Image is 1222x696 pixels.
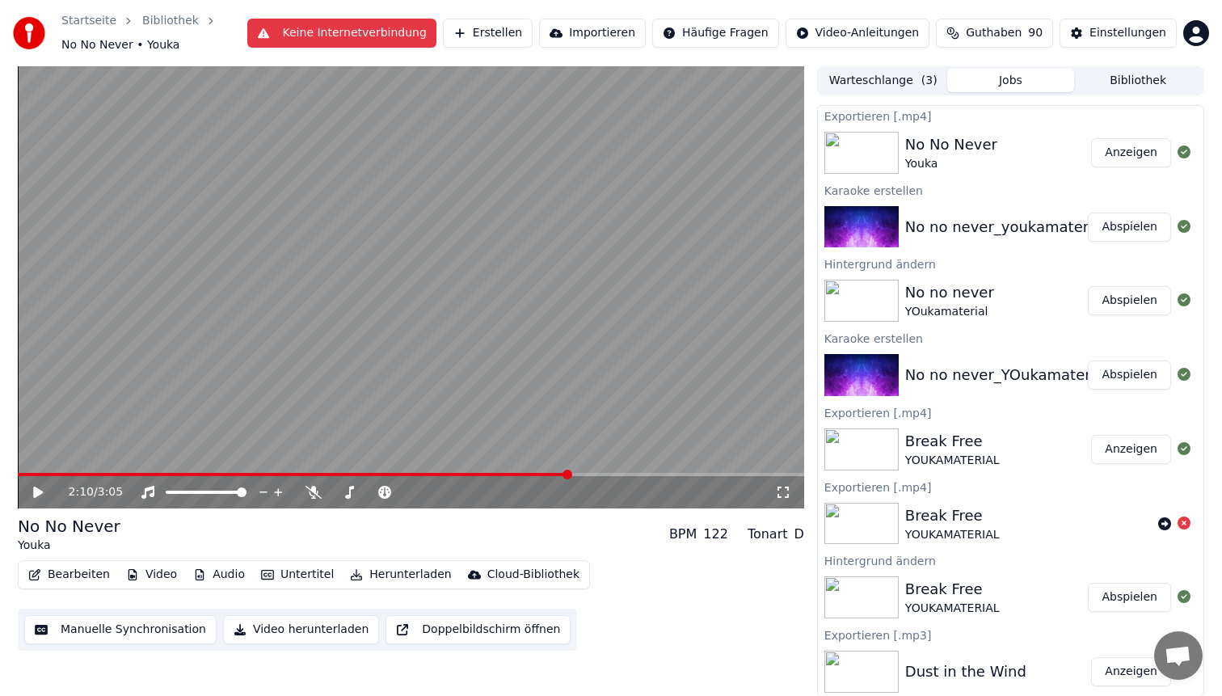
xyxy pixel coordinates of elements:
[1074,69,1202,92] button: Bibliothek
[1088,213,1171,242] button: Abspielen
[703,525,728,544] div: 122
[61,13,116,29] a: Startseite
[905,304,994,320] div: YOukamaterial
[120,563,183,586] button: Video
[905,156,997,172] div: Youka
[1028,25,1043,41] span: 90
[13,17,45,49] img: youka
[652,19,779,48] button: Häufige Fragen
[343,563,457,586] button: Herunterladen
[905,281,994,304] div: No no never
[1091,435,1171,464] button: Anzeigen
[61,37,179,53] span: No No Never • Youka
[69,484,94,500] span: 2:10
[905,578,1000,601] div: Break Free
[1091,657,1171,686] button: Anzeigen
[748,525,788,544] div: Tonart
[818,254,1203,273] div: Hintergrund ändern
[818,625,1203,644] div: Exportieren [.mp3]
[1088,286,1171,315] button: Abspielen
[818,180,1203,200] div: Karaoke erstellen
[1088,583,1171,612] button: Abspielen
[255,563,340,586] button: Untertitel
[1060,19,1177,48] button: Einstellungen
[61,13,247,53] nav: breadcrumb
[247,19,436,48] button: Keine Internetverbindung
[905,601,1000,617] div: YOUKAMATERIAL
[905,133,997,156] div: No No Never
[905,660,1026,683] div: Dust in the Wind
[818,550,1203,570] div: Hintergrund ändern
[487,567,579,583] div: Cloud-Bibliothek
[905,430,1000,453] div: Break Free
[905,527,1000,543] div: YOUKAMATERIAL
[905,504,1000,527] div: Break Free
[1089,25,1166,41] div: Einstellungen
[98,484,123,500] span: 3:05
[947,69,1075,92] button: Jobs
[905,364,1108,386] div: No no never_YOukamaterial
[818,106,1203,125] div: Exportieren [.mp4]
[966,25,1022,41] span: Guthaben
[24,615,217,644] button: Manuelle Synchronisation
[223,615,379,644] button: Video herunterladen
[794,525,804,544] div: D
[142,13,199,29] a: Bibliothek
[18,538,120,554] div: Youka
[936,19,1053,48] button: Guthaben90
[818,477,1203,496] div: Exportieren [.mp4]
[820,69,947,92] button: Warteschlange
[22,563,116,586] button: Bearbeiten
[386,615,571,644] button: Doppelbildschirm öffnen
[669,525,697,544] div: BPM
[905,453,1000,469] div: YOUKAMATERIAL
[905,216,1115,238] div: No no never_youkamaterial2
[818,403,1203,422] div: Exportieren [.mp4]
[69,484,107,500] div: /
[539,19,646,48] button: Importieren
[1088,361,1171,390] button: Abspielen
[818,328,1203,348] div: Karaoke erstellen
[1091,138,1171,167] button: Anzeigen
[18,515,120,538] div: No No Never
[786,19,930,48] button: Video-Anleitungen
[1154,631,1203,680] div: Chat öffnen
[443,19,533,48] button: Erstellen
[187,563,251,586] button: Audio
[921,73,938,89] span: ( 3 )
